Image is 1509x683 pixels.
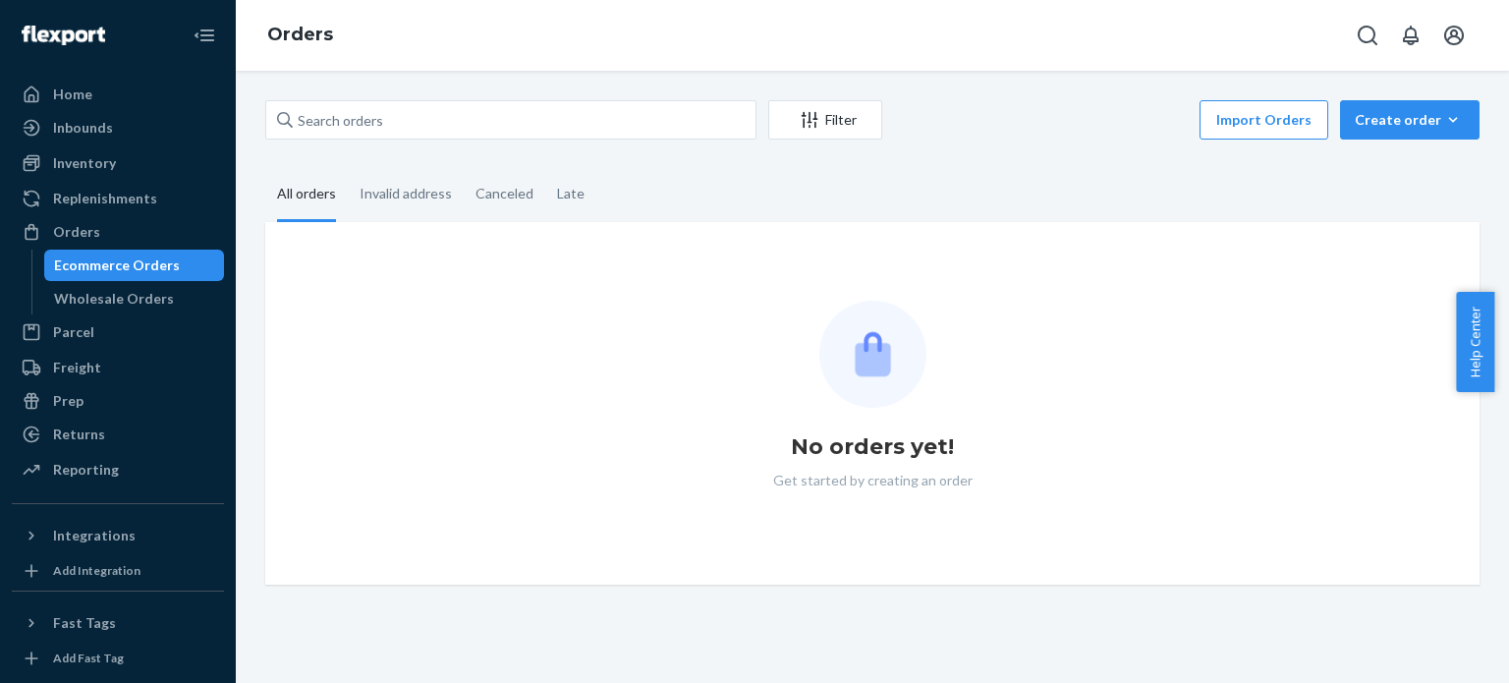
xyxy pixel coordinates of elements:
[12,352,224,383] a: Freight
[12,216,224,248] a: Orders
[12,385,224,417] a: Prep
[54,289,174,309] div: Wholesale Orders
[475,168,533,219] div: Canceled
[12,647,224,670] a: Add Fast Tag
[53,425,105,444] div: Returns
[12,419,224,450] a: Returns
[12,147,224,179] a: Inventory
[1391,16,1430,55] button: Open notifications
[22,26,105,45] img: Flexport logo
[768,100,882,140] button: Filter
[53,526,136,545] div: Integrations
[267,24,333,45] a: Orders
[1200,100,1328,140] button: Import Orders
[12,454,224,485] a: Reporting
[53,153,116,173] div: Inventory
[53,222,100,242] div: Orders
[185,16,224,55] button: Close Navigation
[53,85,92,104] div: Home
[12,520,224,551] button: Integrations
[53,562,140,579] div: Add Integration
[12,112,224,143] a: Inbounds
[54,256,180,275] div: Ecommerce Orders
[1434,16,1474,55] button: Open account menu
[251,7,349,64] ol: breadcrumbs
[12,79,224,110] a: Home
[1348,16,1387,55] button: Open Search Box
[44,250,225,281] a: Ecommerce Orders
[265,100,756,140] input: Search orders
[1355,110,1465,130] div: Create order
[44,283,225,314] a: Wholesale Orders
[1456,292,1494,392] button: Help Center
[360,168,452,219] div: Invalid address
[12,607,224,639] button: Fast Tags
[53,650,124,666] div: Add Fast Tag
[769,110,881,130] div: Filter
[53,613,116,633] div: Fast Tags
[53,391,84,411] div: Prep
[53,460,119,480] div: Reporting
[12,316,224,348] a: Parcel
[53,189,157,208] div: Replenishments
[53,118,113,138] div: Inbounds
[53,358,101,377] div: Freight
[53,322,94,342] div: Parcel
[277,168,336,222] div: All orders
[12,559,224,583] a: Add Integration
[819,301,926,408] img: Empty list
[12,183,224,214] a: Replenishments
[791,431,954,463] h1: No orders yet!
[557,168,585,219] div: Late
[773,471,973,490] p: Get started by creating an order
[1340,100,1480,140] button: Create order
